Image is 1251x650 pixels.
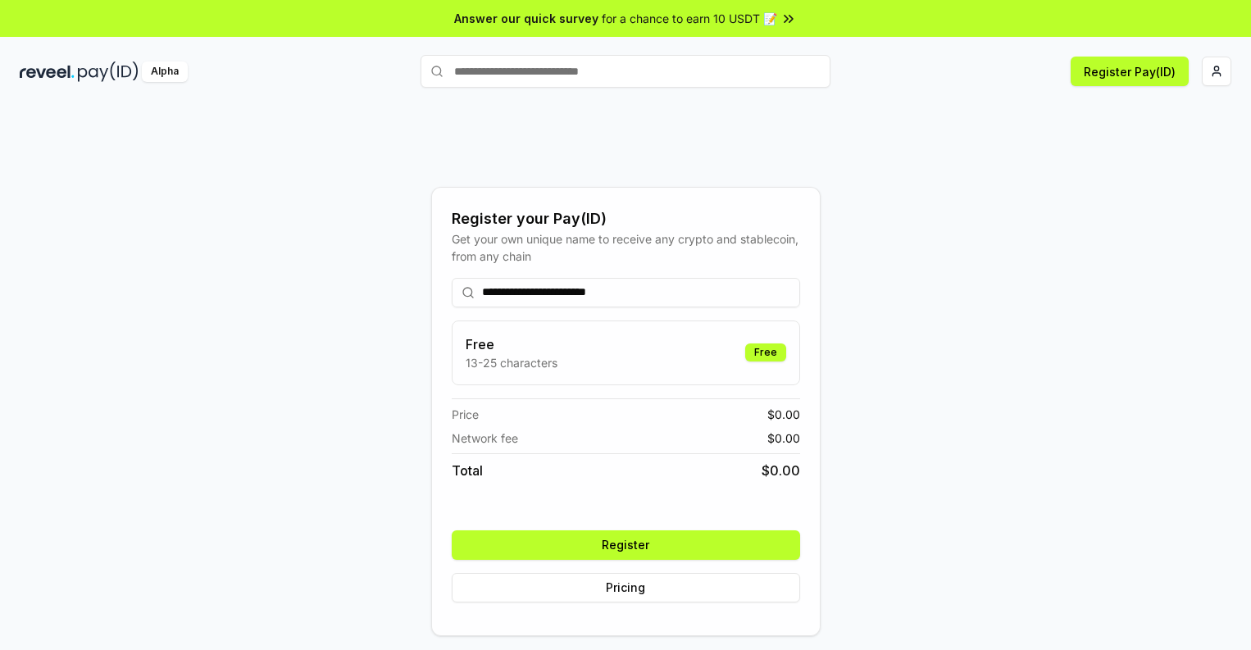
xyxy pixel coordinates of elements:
[466,334,557,354] h3: Free
[767,406,800,423] span: $ 0.00
[142,61,188,82] div: Alpha
[78,61,139,82] img: pay_id
[452,406,479,423] span: Price
[745,343,786,361] div: Free
[762,461,800,480] span: $ 0.00
[466,354,557,371] p: 13-25 characters
[452,430,518,447] span: Network fee
[452,230,800,265] div: Get your own unique name to receive any crypto and stablecoin, from any chain
[20,61,75,82] img: reveel_dark
[1071,57,1189,86] button: Register Pay(ID)
[767,430,800,447] span: $ 0.00
[452,530,800,560] button: Register
[602,10,777,27] span: for a chance to earn 10 USDT 📝
[452,207,800,230] div: Register your Pay(ID)
[452,573,800,602] button: Pricing
[454,10,598,27] span: Answer our quick survey
[452,461,483,480] span: Total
